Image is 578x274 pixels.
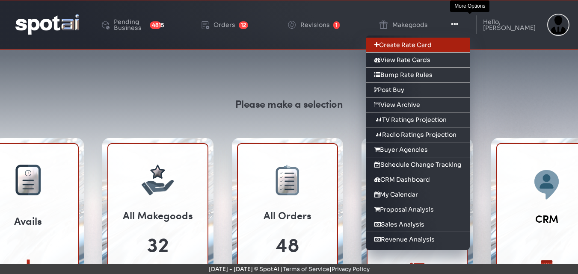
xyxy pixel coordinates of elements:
a: CRM [535,211,558,226]
img: order-play.png [200,20,210,30]
span: 1 [333,21,340,29]
div: Makegoods [392,22,428,28]
div: 32 [147,229,169,259]
a: Radio Ratings Projection [366,127,470,142]
div: Pending Business [114,19,146,31]
a: Makegoods [371,6,435,44]
img: CRM-V4.png [526,165,567,205]
a: Orders 12 [193,6,255,44]
div: 48 [275,229,299,259]
a: Post Buy [366,82,470,97]
a: TV Ratings Projection [366,112,470,127]
div: Please make a selection [235,96,343,111]
a: Pending Business 4815 [93,5,168,44]
img: vector-42.svg [280,189,283,191]
div: Items [149,262,166,271]
div: Revisions [300,22,330,28]
a: Terms of Service [283,265,329,273]
a: Create Rate Card [366,38,470,53]
img: vector-41.svg [280,184,283,186]
a: Revisions 1 [280,6,347,44]
img: vector-40.svg [280,180,283,182]
img: change-circle.png [287,20,297,30]
span: 4815 [150,21,161,29]
div: All Makegoods [123,208,193,223]
img: vector-36.svg [287,165,290,168]
a: View Archive [366,97,470,112]
span: 12 [239,21,248,29]
a: Proposal Analysis [366,202,470,217]
a: Schedule Change Tracking [366,157,470,172]
img: deployed-code-history.png [100,20,110,30]
img: vector-34.svg [143,185,145,186]
a: View Rate Cards [366,53,470,68]
img: vector-39.svg [280,176,283,178]
img: group-31.png [276,167,299,195]
a: CRM Dashboard [366,172,470,187]
a: Bump Rate Rules [366,68,470,82]
img: group-27.png [15,165,41,195]
img: vector-37.svg [284,165,287,168]
div: More Options [450,0,489,12]
div: Hello, [PERSON_NAME] [483,19,543,31]
img: vector-38.svg [280,172,283,174]
img: group-29.png [25,170,31,176]
a: My Calendar [366,187,470,202]
a: Sales Analysis [366,217,470,232]
a: Revenue Analysis [366,232,470,247]
img: line-1.svg [476,15,477,34]
img: group-32.png [285,172,294,190]
img: Sterling Cooper & Partners [547,14,569,36]
a: Privacy Policy [332,265,370,273]
a: Buyer Agencies [366,142,470,157]
img: logo-reversed.png [15,14,79,34]
img: group-28.png [22,180,34,189]
div: Items [279,262,296,271]
div: All Orders [264,208,311,223]
div: Orders [213,22,235,28]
